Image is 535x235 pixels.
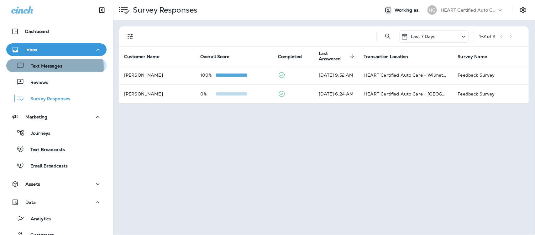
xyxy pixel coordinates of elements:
span: Transaction Location [364,54,417,59]
span: Overall Score [200,54,238,59]
p: HEART Certified Auto Care [441,8,497,13]
span: Survey Name [458,54,496,59]
button: Text Broadcasts [6,143,107,156]
td: [PERSON_NAME] [119,66,195,85]
p: Dashboard [25,29,49,34]
span: Survey Name [458,54,487,59]
p: Data [25,200,36,205]
button: Data [6,196,107,209]
button: Marketing [6,111,107,123]
div: HC [427,5,437,15]
button: Search Survey Responses [382,30,394,43]
span: Customer Name [124,54,160,59]
p: Journeys [24,131,50,137]
button: Collapse Sidebar [93,4,111,16]
p: Last 7 Days [411,34,436,39]
button: Email Broadcasts [6,159,107,172]
button: Text Messages [6,59,107,72]
p: Marketing [25,114,47,119]
div: 1 - 2 of 2 [479,34,495,39]
td: Feedback Survey [453,85,529,103]
span: Last Answered [319,51,356,62]
td: HEART Certified Auto Care - [GEOGRAPHIC_DATA] [359,85,453,103]
p: Reviews [24,80,48,86]
p: Text Broadcasts [24,147,65,153]
td: [DATE] 6:24 AM [314,85,359,103]
button: Inbox [6,43,107,56]
button: Filters [124,30,137,43]
button: Dashboard [6,25,107,38]
td: HEART Certified Auto Care - Wilmette [359,66,453,85]
span: Working as: [395,8,421,13]
button: Reviews [6,75,107,89]
p: Inbox [25,47,37,52]
button: Assets [6,178,107,190]
p: Text Messages [24,63,62,69]
td: Feedback Survey [453,66,529,85]
p: Survey Responses [24,96,70,102]
p: Survey Responses [130,5,197,15]
p: Analytics [24,216,51,222]
button: Journeys [6,126,107,139]
p: Assets [25,182,40,187]
span: Customer Name [124,54,168,59]
span: Transaction Location [364,54,408,59]
span: Last Answered [319,51,348,62]
p: Email Broadcasts [24,163,68,169]
span: Completed [278,54,302,59]
p: 0% [200,91,216,96]
td: [PERSON_NAME] [119,85,195,103]
td: [DATE] 9:52 AM [314,66,359,85]
span: Overall Score [200,54,229,59]
button: Settings [517,4,529,16]
p: 100% [200,73,216,78]
button: Survey Responses [6,92,107,105]
span: Completed [278,54,310,59]
button: Analytics [6,212,107,225]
